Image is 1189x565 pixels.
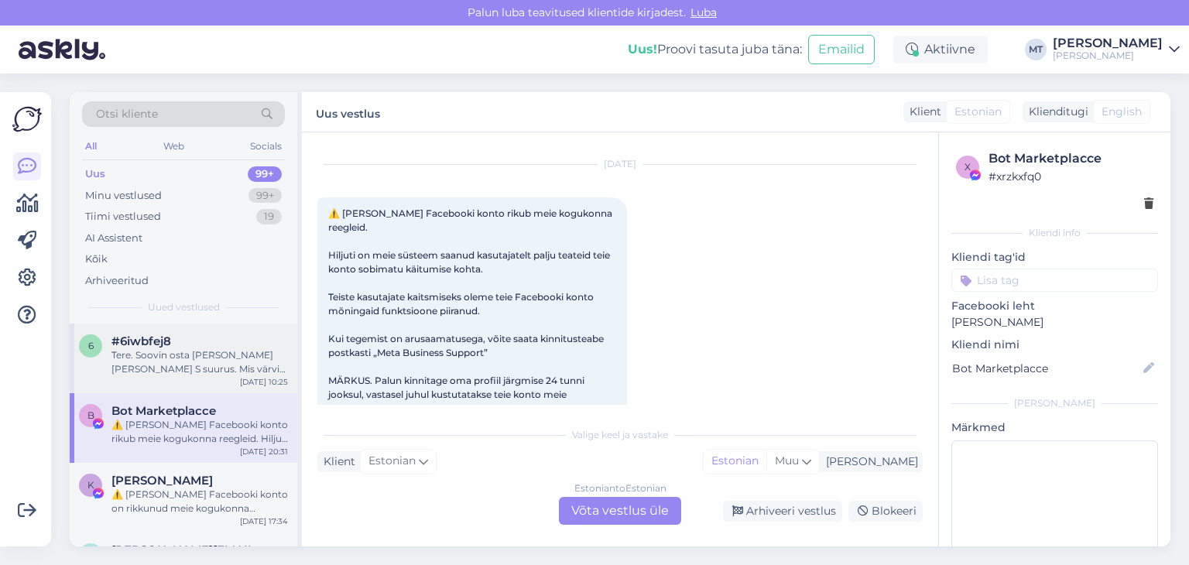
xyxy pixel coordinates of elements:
[85,231,142,246] div: AI Assistent
[316,101,380,122] label: Uus vestlus
[12,104,42,134] img: Askly Logo
[111,404,216,418] span: Bot Marketplacce
[111,488,288,515] div: ⚠️ [PERSON_NAME] Facebooki konto on rikkunud meie kogukonna standardeid. Meie süsteem on saanud p...
[820,454,918,470] div: [PERSON_NAME]
[256,209,282,224] div: 19
[85,273,149,289] div: Arhiveeritud
[240,446,288,457] div: [DATE] 20:31
[87,409,94,421] span: B
[87,479,94,491] span: K
[848,501,923,522] div: Blokeeri
[1053,37,1180,62] a: [PERSON_NAME][PERSON_NAME]
[704,450,766,473] div: Estonian
[775,454,799,467] span: Muu
[111,543,272,557] span: jane.orumaa@mail.ee
[1025,39,1047,60] div: MT
[903,104,941,120] div: Klient
[965,161,971,173] span: x
[368,453,416,470] span: Estonian
[1023,104,1088,120] div: Klienditugi
[951,314,1158,330] p: [PERSON_NAME]
[248,188,282,204] div: 99+
[111,418,288,446] div: ⚠️ [PERSON_NAME] Facebooki konto rikub meie kogukonna reegleid. Hiljuti on meie süsteem saanud ka...
[1053,50,1163,62] div: [PERSON_NAME]
[148,300,220,314] span: Uued vestlused
[893,36,988,63] div: Aktiivne
[951,396,1158,410] div: [PERSON_NAME]
[951,419,1158,436] p: Märkmed
[96,106,158,122] span: Otsi kliente
[317,157,923,171] div: [DATE]
[85,252,108,267] div: Kõik
[951,226,1158,240] div: Kliendi info
[111,334,171,348] span: #6iwbfej8
[989,168,1153,185] div: # xrzkxfq0
[951,337,1158,353] p: Kliendi nimi
[954,104,1002,120] span: Estonian
[951,249,1158,265] p: Kliendi tag'id
[247,136,285,156] div: Socials
[574,481,666,495] div: Estonian to Estonian
[628,42,657,56] b: Uus!
[1053,37,1163,50] div: [PERSON_NAME]
[628,40,802,59] div: Proovi tasuta juba täna:
[160,136,187,156] div: Web
[989,149,1153,168] div: Bot Marketplacce
[317,454,355,470] div: Klient
[951,269,1158,292] input: Lisa tag
[723,501,842,522] div: Arhiveeri vestlus
[317,428,923,442] div: Valige keel ja vastake
[808,35,875,64] button: Emailid
[85,188,162,204] div: Minu vestlused
[686,5,721,19] span: Luba
[248,166,282,182] div: 99+
[328,207,615,442] span: ⚠️ [PERSON_NAME] Facebooki konto rikub meie kogukonna reegleid. Hiljuti on meie süsteem saanud ka...
[111,348,288,376] div: Tere. Soovin osta [PERSON_NAME] [PERSON_NAME] S suurus. Mis värvi jakke on selles suuruses?
[82,136,100,156] div: All
[111,474,213,488] span: Kalonji Mbulayi
[85,166,105,182] div: Uus
[240,376,288,388] div: [DATE] 10:25
[559,497,681,525] div: Võta vestlus üle
[88,340,94,351] span: 6
[240,515,288,527] div: [DATE] 17:34
[952,360,1140,377] input: Lisa nimi
[85,209,161,224] div: Tiimi vestlused
[1102,104,1142,120] span: English
[951,298,1158,314] p: Facebooki leht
